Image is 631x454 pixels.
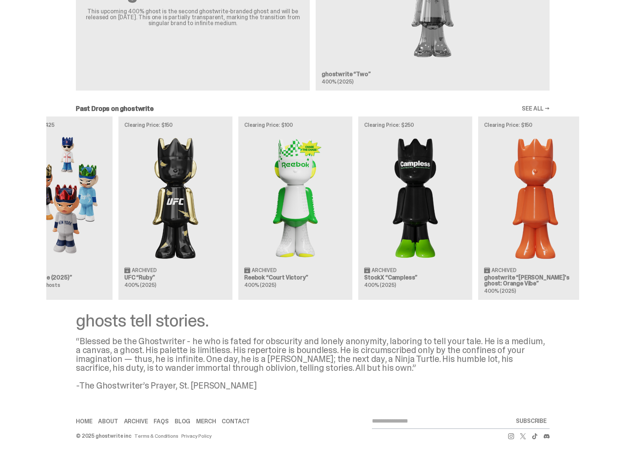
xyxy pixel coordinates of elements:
[124,275,226,281] h3: UFC “Ruby”
[238,116,352,300] a: Clearing Price: $100 Court Victory Archived
[124,133,226,261] img: Ruby
[132,268,157,273] span: Archived
[364,133,466,261] img: Campless
[222,419,250,424] a: Contact
[154,419,168,424] a: FAQs
[244,282,276,288] span: 400% (2025)
[244,275,346,281] h3: Reebok “Court Victory”
[76,105,154,112] h2: Past Drops on ghostwrite
[124,122,226,128] p: Clearing Price: $150
[491,268,516,273] span: Archived
[484,122,586,128] p: Clearing Price: $150
[196,419,216,424] a: Merch
[244,122,346,128] p: Clearing Price: $100
[76,433,131,438] div: © 2025 ghostwrite inc
[76,419,92,424] a: Home
[175,419,190,424] a: Blog
[484,275,586,287] h3: ghostwrite “[PERSON_NAME]'s ghost: Orange Vibe”
[98,419,118,424] a: About
[29,282,60,288] span: 100% ghosts
[522,106,550,112] a: SEE ALL →
[478,116,592,300] a: Clearing Price: $150 Schrödinger's ghost: Orange Vibe Archived
[4,275,107,281] h3: MLB “Game Face (2025)”
[76,337,550,390] div: “Blessed be the Ghostwriter - he who is fated for obscurity and lonely anonymity, laboring to tel...
[85,9,301,26] p: This upcoming 400% ghost is the second ghostwrite-branded ghost and will be released on [DATE]. T...
[252,268,276,273] span: Archived
[322,71,544,77] h3: ghostwrite “Two”
[364,282,396,288] span: 400% (2025)
[181,433,212,438] a: Privacy Policy
[372,268,396,273] span: Archived
[4,133,107,261] img: Game Face (2025)
[364,275,466,281] h3: StockX “Campless”
[484,288,516,294] span: 400% (2025)
[484,133,586,261] img: Schrödinger's ghost: Orange Vibe
[124,419,148,424] a: Archive
[322,78,353,85] span: 400% (2025)
[124,282,156,288] span: 400% (2025)
[244,133,346,261] img: Court Victory
[358,116,472,300] a: Clearing Price: $250 Campless Archived
[134,433,178,438] a: Terms & Conditions
[513,414,550,428] button: SUBSCRIBE
[76,312,550,329] div: ghosts tell stories.
[118,116,232,300] a: Clearing Price: $150 Ruby Archived
[4,122,107,128] p: Clearing Price: $425
[364,122,466,128] p: Clearing Price: $250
